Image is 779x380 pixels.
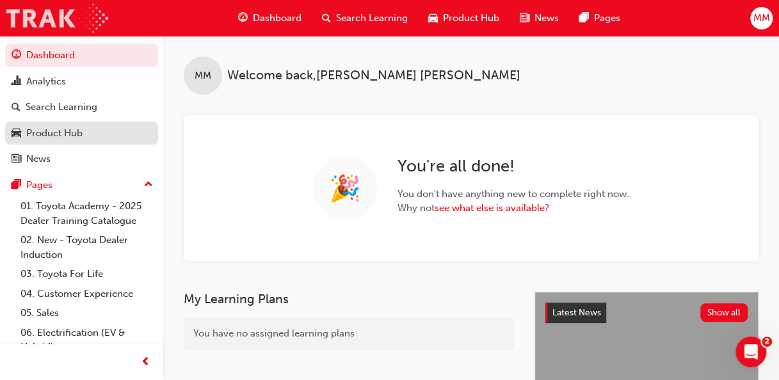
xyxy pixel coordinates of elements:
[735,336,766,367] iframe: Intercom live chat
[5,41,158,173] button: DashboardAnalyticsSearch LearningProduct HubNews
[26,74,66,89] div: Analytics
[15,303,158,323] a: 05. Sales
[141,354,150,370] span: prev-icon
[534,11,559,26] span: News
[5,122,158,145] a: Product Hub
[12,154,21,165] span: news-icon
[15,284,158,304] a: 04. Customer Experience
[253,11,301,26] span: Dashboard
[238,10,248,26] span: guage-icon
[5,173,158,197] button: Pages
[12,50,21,61] span: guage-icon
[26,100,97,115] div: Search Learning
[26,126,83,141] div: Product Hub
[15,264,158,284] a: 03. Toyota For Life
[5,44,158,67] a: Dashboard
[5,95,158,119] a: Search Learning
[15,196,158,230] a: 01. Toyota Academy - 2025 Dealer Training Catalogue
[184,317,514,351] div: You have no assigned learning plans
[398,187,629,202] span: You don ' t have anything new to complete right now.
[750,7,773,29] button: MM
[329,181,361,196] span: 🎉
[569,5,630,31] a: pages-iconPages
[6,4,108,33] img: Trak
[12,102,20,113] span: search-icon
[398,156,629,177] h2: You ' re all done!
[12,180,21,191] span: pages-icon
[15,230,158,264] a: 02. New - Toyota Dealer Induction
[545,303,748,323] a: Latest NewsShow all
[12,76,21,88] span: chart-icon
[398,201,629,216] span: Why not
[336,11,408,26] span: Search Learning
[195,68,211,83] span: MM
[700,303,748,322] button: Show all
[443,11,499,26] span: Product Hub
[594,11,620,26] span: Pages
[762,336,772,347] span: 2
[26,152,51,166] div: News
[510,5,569,31] a: news-iconNews
[26,178,52,193] div: Pages
[5,147,158,171] a: News
[579,10,589,26] span: pages-icon
[428,10,438,26] span: car-icon
[15,323,158,357] a: 06. Electrification (EV & Hybrid)
[228,5,312,31] a: guage-iconDashboard
[520,10,529,26] span: news-icon
[418,5,510,31] a: car-iconProduct Hub
[5,70,158,93] a: Analytics
[12,128,21,139] span: car-icon
[435,202,549,214] a: see what else is available?
[227,68,520,83] span: Welcome back , [PERSON_NAME] [PERSON_NAME]
[184,292,514,306] h3: My Learning Plans
[552,307,601,318] span: Latest News
[144,177,153,193] span: up-icon
[312,5,418,31] a: search-iconSearch Learning
[753,11,769,26] span: MM
[322,10,331,26] span: search-icon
